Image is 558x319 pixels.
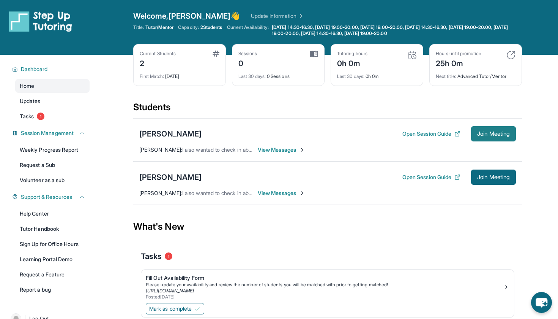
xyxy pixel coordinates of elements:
[146,274,503,282] div: Fill Out Availability Form
[227,24,269,37] span: Current Availability:
[270,24,522,37] a: [DATE] 14:30-16:30, [DATE] 19:00-20:00, [DATE] 19:00-20:00, [DATE] 14:30-16:30, [DATE] 19:00-20:0...
[133,11,240,21] span: Welcome, [PERSON_NAME] 👋
[272,24,520,37] span: [DATE] 14:30-16:30, [DATE] 19:00-20:00, [DATE] 19:00-20:00, [DATE] 14:30-16:30, [DATE] 19:00-20:0...
[20,97,41,105] span: Updates
[15,268,90,281] a: Request a Feature
[15,110,90,123] a: Tasks1
[9,11,72,32] img: logo
[238,51,257,57] div: Sessions
[146,303,204,314] button: Mark as complete
[238,69,318,79] div: 0 Sessions
[18,193,85,201] button: Support & Resources
[139,190,182,196] span: [PERSON_NAME] :
[18,129,85,137] button: Session Management
[15,173,90,187] a: Volunteer as a sub
[258,146,305,154] span: View Messages
[258,189,305,197] span: View Messages
[506,51,515,60] img: card
[146,288,194,294] a: [URL][DOMAIN_NAME]
[213,51,219,57] img: card
[20,82,34,90] span: Home
[182,190,520,196] span: I also wanted to check in about scheduling. How flexible are you with times and dates? Would you ...
[140,69,219,79] div: [DATE]
[15,252,90,266] a: Learning Portal Demo
[20,113,34,120] span: Tasks
[436,51,481,57] div: Hours until promotion
[15,79,90,93] a: Home
[21,193,72,201] span: Support & Resources
[139,172,202,183] div: [PERSON_NAME]
[140,51,176,57] div: Current Students
[15,283,90,297] a: Report a bug
[133,24,144,30] span: Title:
[436,73,456,79] span: Next title :
[408,51,417,60] img: card
[21,129,74,137] span: Session Management
[139,129,202,139] div: [PERSON_NAME]
[149,305,192,313] span: Mark as complete
[18,65,85,73] button: Dashboard
[238,73,266,79] span: Last 30 days :
[15,237,90,251] a: Sign Up for Office Hours
[141,251,162,262] span: Tasks
[15,143,90,157] a: Weekly Progress Report
[337,57,367,69] div: 0h 0m
[471,170,516,185] button: Join Meeting
[296,12,304,20] img: Chevron Right
[531,292,552,313] button: chat-button
[139,146,182,153] span: [PERSON_NAME] :
[402,130,460,138] button: Open Session Guide
[337,69,417,79] div: 0h 0m
[145,24,173,30] span: Tutor/Mentor
[133,210,522,243] div: What's New
[165,252,172,260] span: 1
[337,73,364,79] span: Last 30 days :
[299,190,305,196] img: Chevron-Right
[140,57,176,69] div: 2
[238,57,257,69] div: 0
[200,24,222,30] span: 2 Students
[337,51,367,57] div: Tutoring hours
[15,158,90,172] a: Request a Sub
[37,113,44,120] span: 1
[15,222,90,236] a: Tutor Handbook
[146,294,503,300] div: Posted [DATE]
[21,65,48,73] span: Dashboard
[15,207,90,221] a: Help Center
[310,51,318,57] img: card
[436,69,515,79] div: Advanced Tutor/Mentor
[402,173,460,181] button: Open Session Guide
[195,306,201,312] img: Mark as complete
[299,147,305,153] img: Chevron-Right
[133,101,522,118] div: Students
[178,24,199,30] span: Capacity:
[146,282,503,288] div: Please update your availability and review the number of students you will be matched with prior ...
[436,57,481,69] div: 25h 0m
[182,146,520,153] span: I also wanted to check in about scheduling. How flexible are you with times and dates? Would you ...
[251,12,304,20] a: Update Information
[471,126,516,141] button: Join Meeting
[15,94,90,108] a: Updates
[477,175,510,179] span: Join Meeting
[141,270,514,302] a: Fill Out Availability FormPlease update your availability and review the number of students you w...
[140,73,164,79] span: First Match :
[477,132,510,136] span: Join Meeting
